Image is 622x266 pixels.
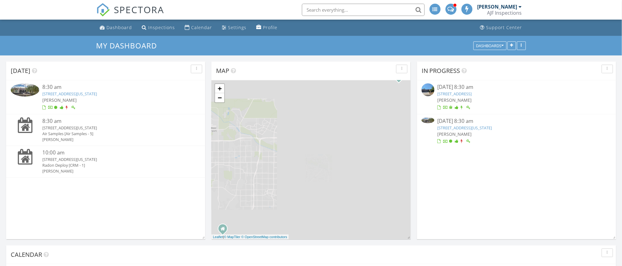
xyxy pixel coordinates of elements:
img: 9308745%2Fcover_photos%2FlDNsgMF2LGZTICk0RAzQ%2Fsmall.jpg [422,83,435,96]
div: Dashboard [107,25,132,30]
a: [STREET_ADDRESS] [438,91,472,97]
div: 8:30 am [42,83,185,91]
a: Support Center [478,22,525,33]
img: 9367594%2Fcover_photos%2FAA0kjrGwgJy6wkUofI4N%2Fsmall.jpg [422,117,435,123]
a: My Dashboard [96,40,162,51]
div: [STREET_ADDRESS][US_STATE] [42,125,185,131]
a: Inspections [140,22,178,33]
div: [PERSON_NAME] [477,4,517,10]
a: Calendar [183,22,215,33]
div: Air Samples [Air Samples - 5] [42,131,185,137]
a: Zoom out [215,93,224,102]
div: 10:00 am [42,149,185,157]
div: [PERSON_NAME] [42,137,185,142]
a: 8:30 am [STREET_ADDRESS][US_STATE] Air Samples [Air Samples - 5] [PERSON_NAME] [11,117,201,143]
span: [PERSON_NAME] [42,97,77,103]
div: Profile [263,25,278,30]
span: [DATE] [11,66,30,75]
a: Zoom in [215,84,224,93]
a: © OpenStreetMap contributors [241,235,287,239]
img: 9367594%2Fcover_photos%2FAA0kjrGwgJy6wkUofI4N%2Fsmall.jpg [11,83,39,97]
a: Dashboard [98,22,135,33]
img: The Best Home Inspection Software - Spectora [96,3,110,17]
a: [DATE] 8:30 am [STREET_ADDRESS][US_STATE] [PERSON_NAME] [422,117,612,145]
div: 8:30 am [42,117,185,125]
div: 1102 E Northview Ave, Phoenix AZ 85021 [223,229,226,232]
a: 8:30 am [STREET_ADDRESS][US_STATE] [PERSON_NAME] [11,83,201,111]
span: Map [216,66,229,75]
a: [DATE] 8:30 am [STREET_ADDRESS] [PERSON_NAME] [422,83,612,111]
span: SPECTORA [114,3,164,16]
a: [STREET_ADDRESS][US_STATE] [438,125,492,131]
a: Leaflet [213,235,223,239]
div: Dashboards [476,44,504,48]
div: Calendar [191,25,212,30]
div: AJF Inspections [487,10,522,16]
div: Settings [228,25,247,30]
div: [DATE] 8:30 am [438,117,596,125]
button: Dashboards [473,41,507,50]
input: Search everything... [302,4,425,16]
span: In Progress [422,66,460,75]
a: Settings [220,22,249,33]
div: Radon Deploy [CRM - 1] [42,162,185,168]
a: 10:00 am [STREET_ADDRESS][US_STATE] Radon Deploy [CRM - 1] [PERSON_NAME] [11,149,201,174]
div: [DATE] 8:30 am [438,83,596,91]
span: Calendar [11,250,42,259]
a: © MapTiler [224,235,241,239]
div: | [211,234,289,240]
a: [STREET_ADDRESS][US_STATE] [42,91,97,97]
div: [PERSON_NAME] [42,168,185,174]
a: Profile [254,22,280,33]
span: [PERSON_NAME] [438,97,472,103]
span: [PERSON_NAME] [438,131,472,137]
div: Support Center [486,25,522,30]
a: SPECTORA [96,8,164,21]
div: [STREET_ADDRESS][US_STATE] [42,157,185,162]
div: Inspections [149,25,175,30]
